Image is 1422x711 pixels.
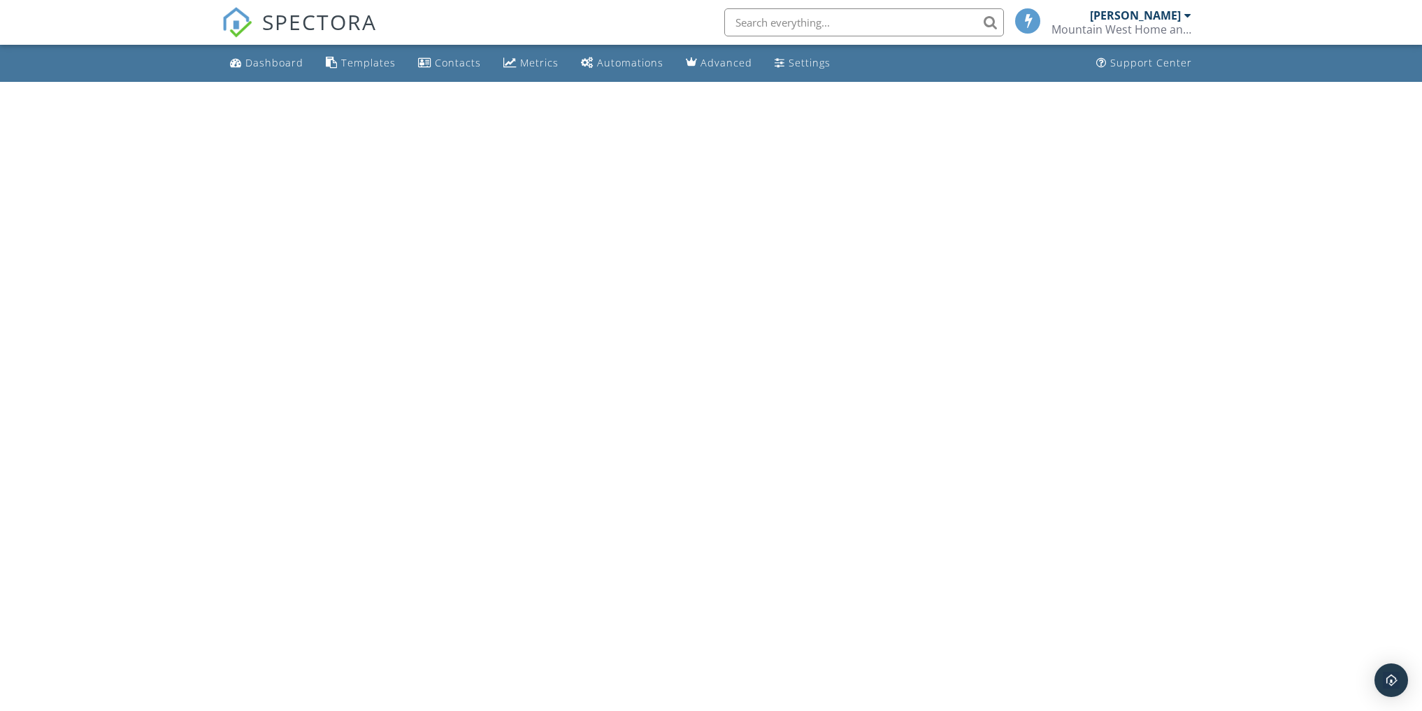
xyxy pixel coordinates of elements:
img: The Best Home Inspection Software - Spectora [222,7,252,38]
div: Advanced [701,56,752,69]
div: Open Intercom Messenger [1374,663,1408,697]
a: Settings [769,50,836,76]
div: Support Center [1110,56,1192,69]
div: Automations [597,56,663,69]
div: Contacts [435,56,481,69]
a: Templates [320,50,401,76]
a: Contacts [412,50,487,76]
div: [PERSON_NAME] [1090,8,1181,22]
a: Advanced [680,50,758,76]
div: Mountain West Home and Commercial Property Inspections [1051,22,1191,36]
a: Automations (Basic) [575,50,669,76]
div: Dashboard [245,56,303,69]
span: SPECTORA [262,7,377,36]
input: Search everything... [724,8,1004,36]
a: Support Center [1091,50,1198,76]
a: Metrics [498,50,564,76]
a: SPECTORA [222,19,377,48]
div: Metrics [520,56,559,69]
a: Dashboard [224,50,309,76]
div: Settings [789,56,831,69]
div: Templates [341,56,396,69]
